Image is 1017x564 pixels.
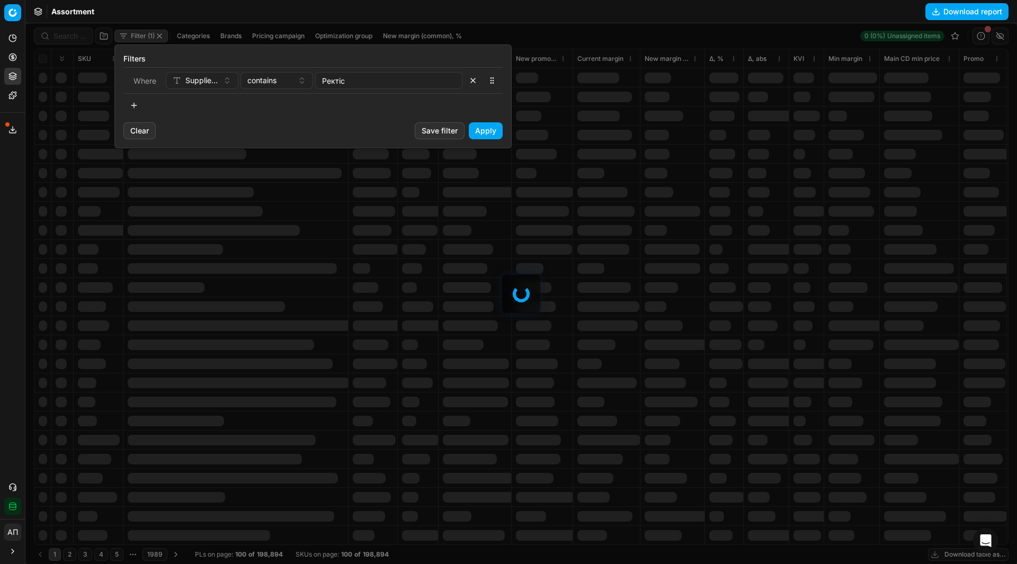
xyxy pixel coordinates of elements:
button: Apply [469,122,503,139]
span: Supplier name [185,75,219,86]
button: Clear [123,122,156,139]
span: Where [133,76,156,85]
button: Save filter [415,122,465,139]
label: Filters [123,53,503,64]
span: contains [247,75,276,86]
